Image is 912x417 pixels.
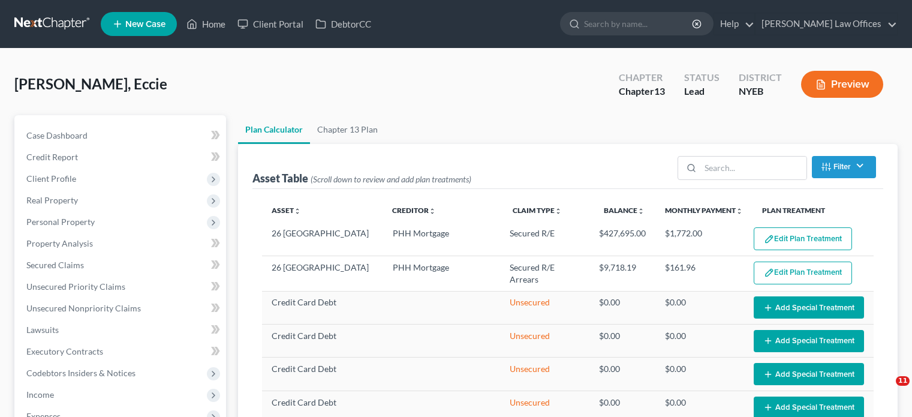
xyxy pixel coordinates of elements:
[17,125,226,146] a: Case Dashboard
[309,13,377,35] a: DebtorCC
[555,208,562,215] i: unfold_more
[589,223,655,256] td: $427,695.00
[801,71,883,98] button: Preview
[392,206,436,215] a: Creditorunfold_more
[619,71,665,85] div: Chapter
[125,20,165,29] span: New Case
[26,238,93,248] span: Property Analysis
[231,13,309,35] a: Client Portal
[262,325,383,358] td: Credit Card Debt
[736,208,743,215] i: unfold_more
[17,298,226,319] a: Unsecured Nonpriority Claims
[753,199,874,223] th: Plan Treatment
[310,115,385,144] a: Chapter 13 Plan
[714,13,754,35] a: Help
[26,260,84,270] span: Secured Claims
[655,291,744,324] td: $0.00
[896,376,910,386] span: 11
[500,223,589,256] td: Secured R/E
[739,85,782,98] div: NYEB
[17,254,226,276] a: Secured Claims
[26,303,141,313] span: Unsecured Nonpriority Claims
[429,208,436,215] i: unfold_more
[619,85,665,98] div: Chapter
[812,156,876,178] button: Filter
[500,325,589,358] td: Unsecured
[739,71,782,85] div: District
[17,276,226,298] a: Unsecured Priority Claims
[17,319,226,341] a: Lawsuits
[180,13,231,35] a: Home
[513,206,562,215] a: Claim Typeunfold_more
[252,171,471,185] div: Asset Table
[589,358,655,391] td: $0.00
[294,208,301,215] i: unfold_more
[311,174,471,184] span: (Scroll down to review and add plan treatments)
[684,85,720,98] div: Lead
[26,346,103,356] span: Executory Contracts
[26,368,136,378] span: Codebtors Insiders & Notices
[589,325,655,358] td: $0.00
[17,341,226,362] a: Executory Contracts
[262,256,383,291] td: 26 [GEOGRAPHIC_DATA]
[754,296,864,319] button: Add Special Treatment
[262,358,383,391] td: Credit Card Debt
[684,71,720,85] div: Status
[665,206,743,215] a: Monthly Paymentunfold_more
[26,281,125,292] span: Unsecured Priority Claims
[584,13,694,35] input: Search by name...
[871,376,900,405] iframe: Intercom live chat
[26,217,95,227] span: Personal Property
[655,223,744,256] td: $1,772.00
[262,291,383,324] td: Credit Card Debt
[654,85,665,97] span: 13
[754,330,864,352] button: Add Special Treatment
[26,173,76,184] span: Client Profile
[637,208,645,215] i: unfold_more
[26,195,78,205] span: Real Property
[589,291,655,324] td: $0.00
[655,256,744,291] td: $161.96
[604,206,645,215] a: Balanceunfold_more
[17,233,226,254] a: Property Analysis
[383,256,500,291] td: PHH Mortgage
[26,325,59,335] span: Lawsuits
[589,256,655,291] td: $9,718.19
[262,223,383,256] td: 26 [GEOGRAPHIC_DATA]
[17,146,226,168] a: Credit Report
[754,227,852,250] button: Edit Plan Treatment
[756,13,897,35] a: [PERSON_NAME] Law Offices
[500,256,589,291] td: Secured R/E Arrears
[754,363,864,385] button: Add Special Treatment
[655,325,744,358] td: $0.00
[238,115,310,144] a: Plan Calculator
[26,152,78,162] span: Credit Report
[26,389,54,400] span: Income
[764,268,774,278] img: edit-pencil-c1479a1de80d8dea1e2430c2f745a3c6a07e9d7aa2eeffe225670001d78357a8.svg
[700,157,806,179] input: Search...
[764,234,774,244] img: edit-pencil-c1479a1de80d8dea1e2430c2f745a3c6a07e9d7aa2eeffe225670001d78357a8.svg
[26,130,88,140] span: Case Dashboard
[655,358,744,391] td: $0.00
[14,75,167,92] span: [PERSON_NAME], Eccie
[383,223,500,256] td: PHH Mortgage
[500,358,589,391] td: Unsecured
[754,262,852,284] button: Edit Plan Treatment
[500,291,589,324] td: Unsecured
[272,206,301,215] a: Assetunfold_more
